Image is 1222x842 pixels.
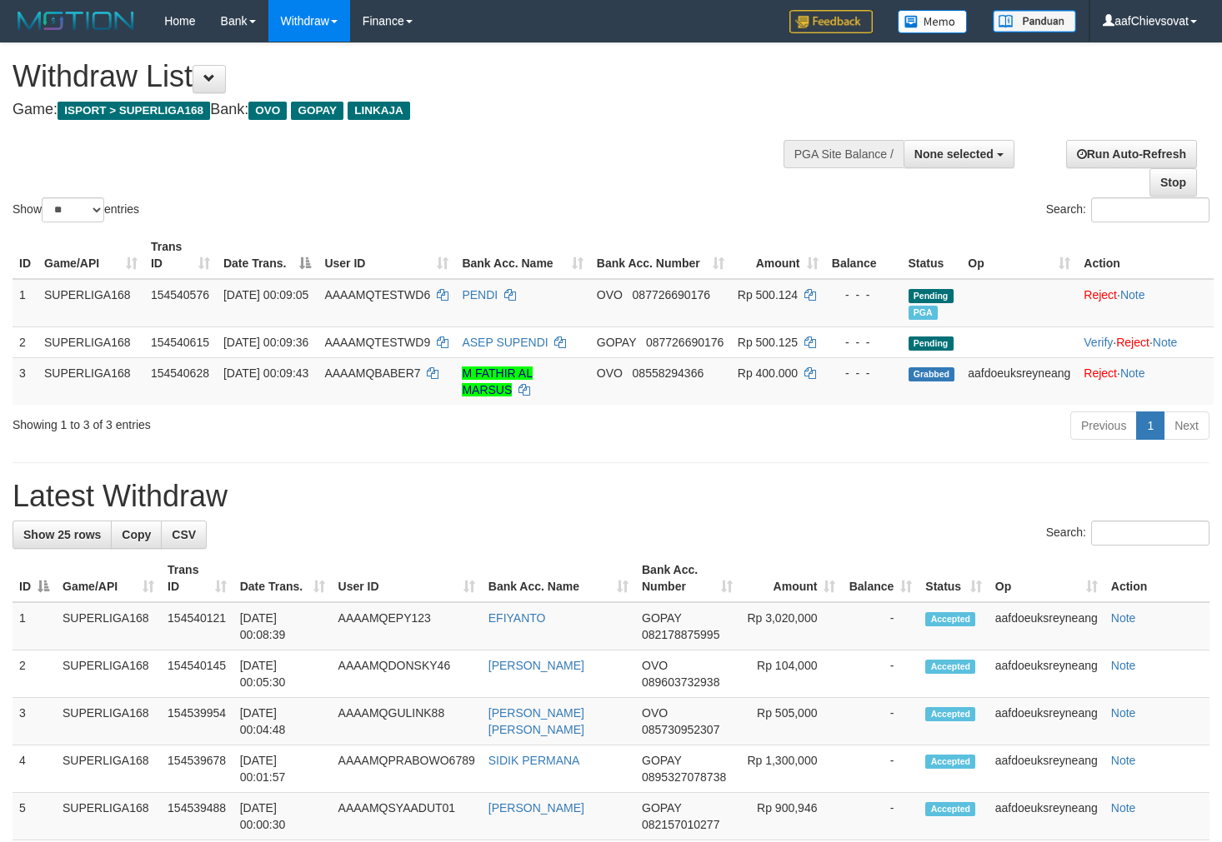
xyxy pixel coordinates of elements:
a: Reject [1084,288,1117,301]
a: M FATHIR AL MARSUS [462,366,533,396]
a: Verify [1084,336,1113,349]
td: SUPERLIGA168 [38,279,144,327]
span: Accepted [925,612,975,626]
span: OVO [597,288,623,301]
th: Date Trans.: activate to sort column descending [217,232,318,279]
a: Note [1120,366,1145,380]
a: Run Auto-Refresh [1066,140,1197,168]
span: Rp 500.124 [738,288,798,301]
td: · · [1077,326,1214,357]
span: [DATE] 00:09:43 [223,366,308,380]
span: Copy 0895327078738 to clipboard [642,770,726,784]
span: Rp 400.000 [738,366,798,380]
td: aafdoeuksreyneang [989,650,1104,698]
td: Rp 505,000 [739,698,843,745]
th: Action [1077,232,1214,279]
th: Trans ID: activate to sort column ascending [144,232,217,279]
td: [DATE] 00:04:48 [233,698,332,745]
td: 3 [13,357,38,405]
a: SIDIK PERMANA [488,754,580,767]
th: Op: activate to sort column ascending [989,555,1104,602]
td: - [842,698,919,745]
h1: Latest Withdraw [13,480,1209,513]
input: Search: [1091,521,1209,546]
div: - - - [832,334,895,351]
span: OVO [642,659,668,672]
td: Rp 104,000 [739,650,843,698]
img: panduan.png [993,10,1076,32]
div: - - - [832,286,895,303]
td: SUPERLIGA168 [38,326,144,357]
span: AAAAMQTESTWD9 [324,336,430,349]
td: 154539954 [161,698,233,745]
a: Show 25 rows [13,521,112,549]
span: Marked by aafmaleo [909,306,938,320]
h4: Game: Bank: [13,102,798,118]
td: aafdoeuksreyneang [989,745,1104,793]
th: Bank Acc. Number: activate to sort column ascending [635,555,739,602]
th: Amount: activate to sort column ascending [739,555,843,602]
td: · [1077,357,1214,405]
a: Note [1111,801,1136,815]
img: MOTION_logo.png [13,8,139,33]
th: Action [1104,555,1209,602]
span: [DATE] 00:09:36 [223,336,308,349]
span: Copy 082178875995 to clipboard [642,628,719,641]
th: Bank Acc. Name: activate to sort column ascending [455,232,589,279]
a: Reject [1084,366,1117,380]
th: Balance: activate to sort column ascending [842,555,919,602]
a: Note [1111,659,1136,672]
td: SUPERLIGA168 [38,357,144,405]
span: ISPORT > SUPERLIGA168 [58,102,210,120]
a: [PERSON_NAME] [PERSON_NAME] [488,706,584,736]
td: AAAAMQSYAADUT01 [332,793,482,840]
span: Copy 08558294366 to clipboard [633,366,704,380]
span: Accepted [925,802,975,816]
span: GOPAY [291,102,343,120]
td: AAAAMQDONSKY46 [332,650,482,698]
td: Rp 900,946 [739,793,843,840]
th: Trans ID: activate to sort column ascending [161,555,233,602]
th: User ID: activate to sort column ascending [332,555,482,602]
th: Status: activate to sort column ascending [919,555,988,602]
span: GOPAY [597,336,636,349]
span: GOPAY [642,611,681,625]
td: 4 [13,745,56,793]
a: Previous [1070,411,1137,440]
span: CSV [172,528,196,541]
td: Rp 3,020,000 [739,602,843,650]
td: [DATE] 00:08:39 [233,602,332,650]
a: Note [1111,706,1136,720]
span: Copy [122,528,151,541]
span: Show 25 rows [23,528,101,541]
th: Amount: activate to sort column ascending [731,232,825,279]
td: 154540145 [161,650,233,698]
td: 2 [13,650,56,698]
a: [PERSON_NAME] [488,801,584,815]
span: Accepted [925,755,975,769]
td: - [842,793,919,840]
span: AAAAMQTESTWD6 [324,288,430,301]
span: OVO [597,366,623,380]
th: ID [13,232,38,279]
input: Search: [1091,197,1209,222]
th: Game/API: activate to sort column ascending [56,555,161,602]
td: aafdoeuksreyneang [989,793,1104,840]
label: Search: [1046,197,1209,222]
th: Game/API: activate to sort column ascending [38,232,144,279]
span: Copy 085730952307 to clipboard [642,723,719,736]
label: Show entries [13,197,139,222]
span: 154540615 [151,336,209,349]
span: Copy 089603732938 to clipboard [642,675,719,689]
td: [DATE] 00:05:30 [233,650,332,698]
a: EFIYANTO [488,611,546,625]
span: LINKAJA [348,102,410,120]
span: OVO [642,706,668,720]
td: 154540121 [161,602,233,650]
span: 154540628 [151,366,209,380]
a: 1 [1136,411,1164,440]
td: 2 [13,326,38,357]
a: Next [1164,411,1209,440]
span: Pending [909,336,954,351]
td: aafdoeuksreyneang [989,602,1104,650]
